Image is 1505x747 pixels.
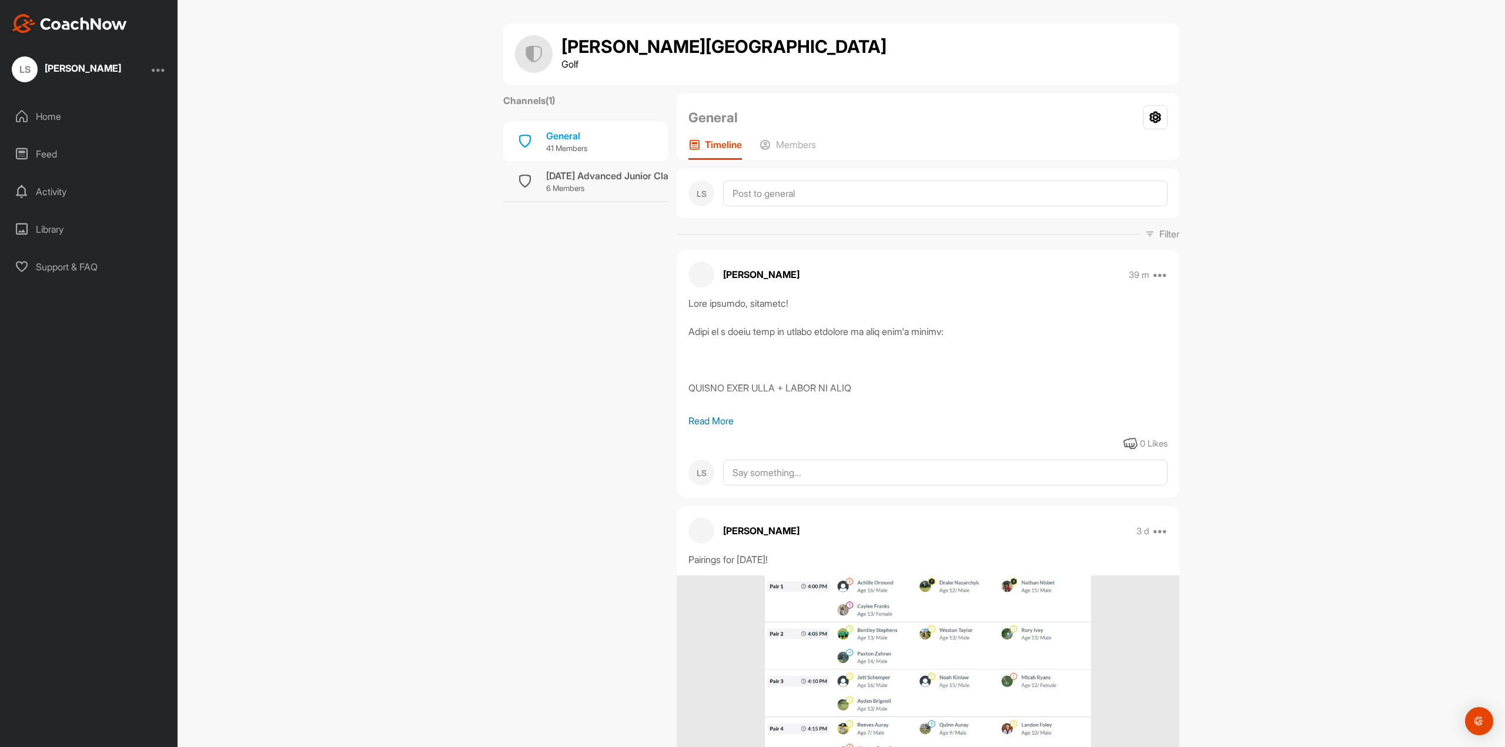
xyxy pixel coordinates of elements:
div: Pairings for [DATE]! [688,552,1168,567]
img: CoachNow [12,14,127,33]
p: Members [776,139,816,150]
p: Golf [561,57,887,71]
h2: General [688,108,738,128]
p: [PERSON_NAME] [723,524,800,538]
div: Activity [6,177,172,206]
div: Home [6,102,172,131]
p: [PERSON_NAME] [723,267,800,282]
label: Channels ( 1 ) [503,93,555,108]
div: [DATE] Advanced Junior Class [546,169,678,183]
p: 39 m [1129,269,1149,281]
div: Support & FAQ [6,252,172,282]
div: Lore ipsumdo, sitametc! Adipi el s doeiu temp in utlabo etdolore ma aliq enim'a minimv: QUISNO EX... [688,296,1168,414]
div: General [546,129,587,143]
div: 0 Likes [1140,437,1168,451]
p: Filter [1159,227,1179,241]
div: Feed [6,139,172,169]
div: [PERSON_NAME] [45,63,121,73]
div: LS [688,460,714,485]
div: LS [688,180,714,206]
p: Timeline [705,139,742,150]
p: 3 d [1136,525,1149,537]
h1: [PERSON_NAME][GEOGRAPHIC_DATA] [561,37,887,57]
div: Open Intercom Messenger [1465,707,1493,735]
img: group [515,35,553,73]
div: Library [6,215,172,244]
p: 41 Members [546,143,587,155]
p: 6 Members [546,183,678,195]
p: Read More [688,414,1168,428]
div: LS [12,56,38,82]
